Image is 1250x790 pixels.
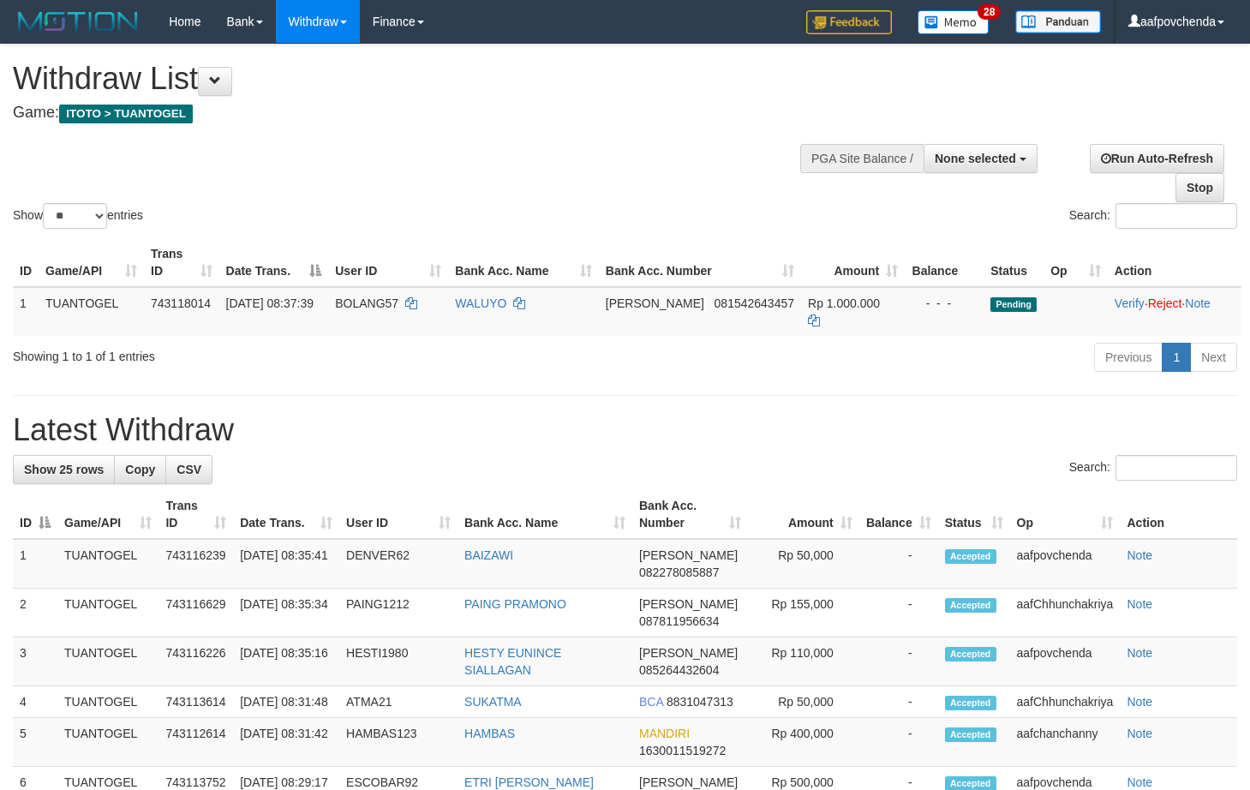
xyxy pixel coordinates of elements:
span: Pending [990,297,1037,312]
a: PAING PRAMONO [464,597,566,611]
a: Note [1127,775,1152,789]
a: Note [1127,548,1152,562]
th: Trans ID: activate to sort column ascending [158,490,233,539]
span: Accepted [945,647,996,661]
a: Note [1127,727,1152,740]
td: - [859,589,938,637]
td: DENVER62 [339,539,458,589]
span: ITOTO > TUANTOGEL [59,105,193,123]
h1: Withdraw List [13,62,816,96]
td: 4 [13,686,57,718]
a: Stop [1175,173,1224,202]
td: TUANTOGEL [57,718,158,767]
h1: Latest Withdraw [13,413,1237,447]
td: 2 [13,589,57,637]
a: CSV [165,455,212,484]
td: Rp 400,000 [748,718,859,767]
span: Copy 087811956634 to clipboard [639,614,719,628]
td: Rp 50,000 [748,539,859,589]
td: 1 [13,539,57,589]
a: Run Auto-Refresh [1090,144,1224,173]
div: PGA Site Balance / [800,144,924,173]
a: Copy [114,455,166,484]
td: - [859,637,938,686]
span: BCA [639,695,663,709]
img: Feedback.jpg [806,10,892,34]
th: ID [13,238,39,287]
span: [PERSON_NAME] [639,646,738,660]
span: Accepted [945,727,996,742]
td: · · [1108,287,1241,336]
select: Showentries [43,203,107,229]
span: None selected [935,152,1016,165]
span: [DATE] 08:37:39 [226,296,314,310]
th: Amount: activate to sort column ascending [748,490,859,539]
th: Game/API: activate to sort column ascending [39,238,144,287]
th: Balance: activate to sort column ascending [859,490,938,539]
a: Previous [1094,343,1163,372]
td: 743113614 [158,686,233,718]
span: [PERSON_NAME] [639,775,738,789]
th: Action [1108,238,1241,287]
a: Note [1127,597,1152,611]
a: Note [1127,646,1152,660]
span: Accepted [945,696,996,710]
td: [DATE] 08:31:42 [233,718,339,767]
td: Rp 155,000 [748,589,859,637]
td: [DATE] 08:35:34 [233,589,339,637]
td: 3 [13,637,57,686]
span: Rp 1.000.000 [808,296,880,310]
td: PAING1212 [339,589,458,637]
td: 1 [13,287,39,336]
td: 743116239 [158,539,233,589]
th: Bank Acc. Name: activate to sort column ascending [448,238,598,287]
span: 743118014 [151,296,211,310]
th: ID: activate to sort column descending [13,490,57,539]
th: Bank Acc. Number: activate to sort column ascending [632,490,748,539]
td: - [859,539,938,589]
td: 5 [13,718,57,767]
td: TUANTOGEL [57,686,158,718]
th: Trans ID: activate to sort column ascending [144,238,219,287]
td: ATMA21 [339,686,458,718]
td: [DATE] 08:35:16 [233,637,339,686]
a: Verify [1115,296,1145,310]
span: Accepted [945,549,996,564]
img: Button%20Memo.svg [918,10,990,34]
th: Action [1120,490,1237,539]
a: Note [1127,695,1152,709]
a: Show 25 rows [13,455,115,484]
a: WALUYO [455,296,506,310]
a: HESTY EUNINCE SIALLAGAN [464,646,561,677]
td: 743112614 [158,718,233,767]
th: Bank Acc. Name: activate to sort column ascending [458,490,632,539]
span: [PERSON_NAME] [639,548,738,562]
input: Search: [1115,203,1237,229]
th: Game/API: activate to sort column ascending [57,490,158,539]
span: [PERSON_NAME] [639,597,738,611]
span: MANDIRI [639,727,690,740]
th: Op: activate to sort column ascending [1044,238,1108,287]
span: Accepted [945,598,996,613]
td: aafpovchenda [1010,539,1121,589]
a: Next [1190,343,1237,372]
a: Note [1185,296,1211,310]
span: Copy 8831047313 to clipboard [667,695,733,709]
td: - [859,718,938,767]
span: Copy 085264432604 to clipboard [639,663,719,677]
span: 28 [978,4,1001,20]
td: HAMBAS123 [339,718,458,767]
th: Balance [905,238,984,287]
td: [DATE] 08:35:41 [233,539,339,589]
td: TUANTOGEL [57,637,158,686]
th: Date Trans.: activate to sort column descending [219,238,329,287]
a: Reject [1148,296,1182,310]
td: aafChhunchakriya [1010,589,1121,637]
span: Show 25 rows [24,463,104,476]
img: panduan.png [1015,10,1101,33]
td: [DATE] 08:31:48 [233,686,339,718]
input: Search: [1115,455,1237,481]
td: - [859,686,938,718]
a: 1 [1162,343,1191,372]
td: 743116629 [158,589,233,637]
